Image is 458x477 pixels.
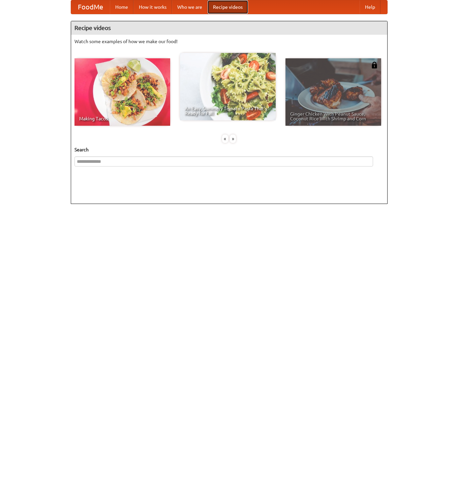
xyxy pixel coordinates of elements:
a: Help [360,0,380,14]
span: Making Tacos [79,116,165,121]
h4: Recipe videos [71,21,387,35]
div: » [230,135,236,143]
h5: Search [74,146,384,153]
span: An Easy, Summery Tomato Pasta That's Ready for Fall [185,106,271,116]
img: 483408.png [371,62,378,68]
p: Watch some examples of how we make our food! [74,38,384,45]
a: Recipe videos [208,0,248,14]
a: Who we are [172,0,208,14]
div: « [222,135,228,143]
a: An Easy, Summery Tomato Pasta That's Ready for Fall [180,53,276,120]
a: How it works [133,0,172,14]
a: Home [110,0,133,14]
a: FoodMe [71,0,110,14]
a: Making Tacos [74,58,170,126]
